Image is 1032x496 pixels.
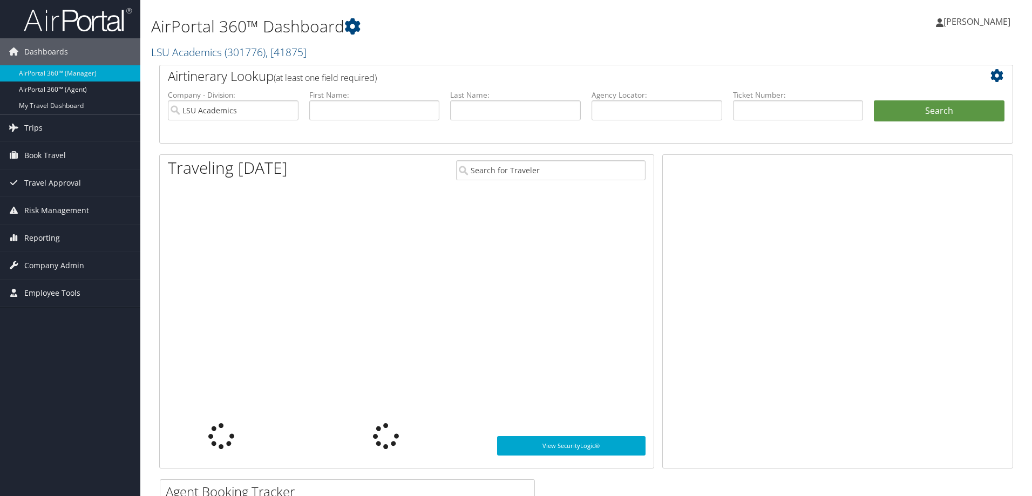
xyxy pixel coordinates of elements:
[151,45,307,59] a: LSU Academics
[24,169,81,196] span: Travel Approval
[168,67,933,85] h2: Airtinerary Lookup
[24,197,89,224] span: Risk Management
[450,90,581,100] label: Last Name:
[309,90,440,100] label: First Name:
[592,90,722,100] label: Agency Locator:
[151,15,731,38] h1: AirPortal 360™ Dashboard
[266,45,307,59] span: , [ 41875 ]
[24,114,43,141] span: Trips
[456,160,646,180] input: Search for Traveler
[497,436,646,456] a: View SecurityLogic®
[24,7,132,32] img: airportal-logo.png
[733,90,864,100] label: Ticket Number:
[225,45,266,59] span: ( 301776 )
[943,16,1010,28] span: [PERSON_NAME]
[24,252,84,279] span: Company Admin
[874,100,1004,122] button: Search
[24,38,68,65] span: Dashboards
[24,142,66,169] span: Book Travel
[936,5,1021,38] a: [PERSON_NAME]
[168,157,288,179] h1: Traveling [DATE]
[24,280,80,307] span: Employee Tools
[274,72,377,84] span: (at least one field required)
[24,225,60,252] span: Reporting
[168,90,298,100] label: Company - Division:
